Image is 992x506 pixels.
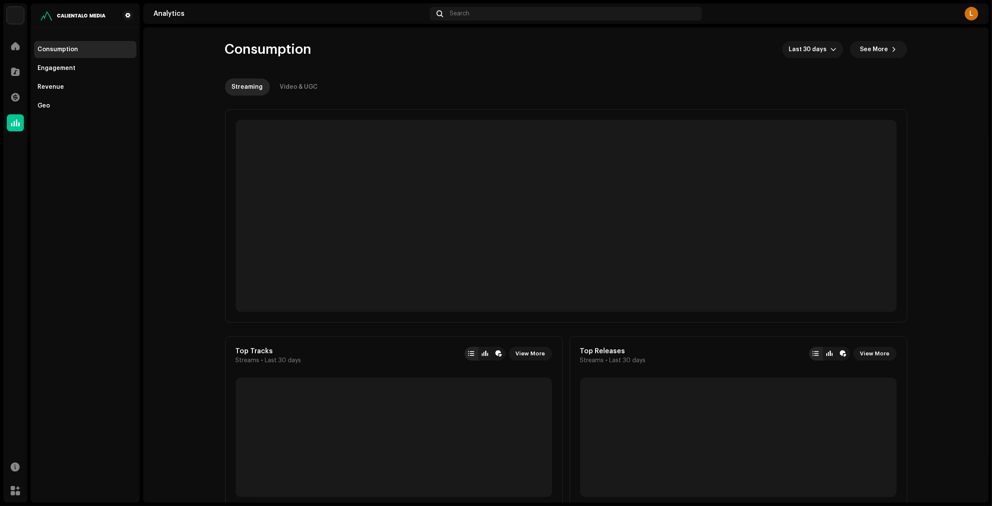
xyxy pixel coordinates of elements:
[38,84,64,90] div: Revenue
[38,46,78,53] div: Consumption
[265,357,301,364] span: Last 30 days
[965,7,978,20] div: L
[516,345,545,362] span: View More
[38,102,50,109] div: Geo
[236,357,260,364] span: Streams
[860,345,890,362] span: View More
[225,41,312,58] span: Consumption
[450,10,469,17] span: Search
[34,41,136,58] re-m-nav-item: Consumption
[850,41,907,58] button: See More
[860,41,888,58] span: See More
[34,79,136,96] re-m-nav-item: Revenue
[789,41,830,58] span: Last 30 days
[580,347,646,355] div: Top Releases
[830,41,836,58] div: dropdown trigger
[236,347,301,355] div: Top Tracks
[38,65,75,72] div: Engagement
[280,79,318,96] div: Video & UGC
[232,79,263,96] div: Streaming
[261,357,263,364] span: •
[580,357,604,364] span: Streams
[7,7,24,24] img: 4d5a508c-c80f-4d99-b7fb-82554657661d
[610,357,646,364] span: Last 30 days
[34,60,136,77] re-m-nav-item: Engagement
[34,97,136,114] re-m-nav-item: Geo
[153,10,426,17] div: Analytics
[853,347,897,361] button: View More
[606,357,608,364] span: •
[38,10,109,20] img: 7febf078-6aff-4fe0-b3ac-5fa913fd5324
[509,347,552,361] button: View More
